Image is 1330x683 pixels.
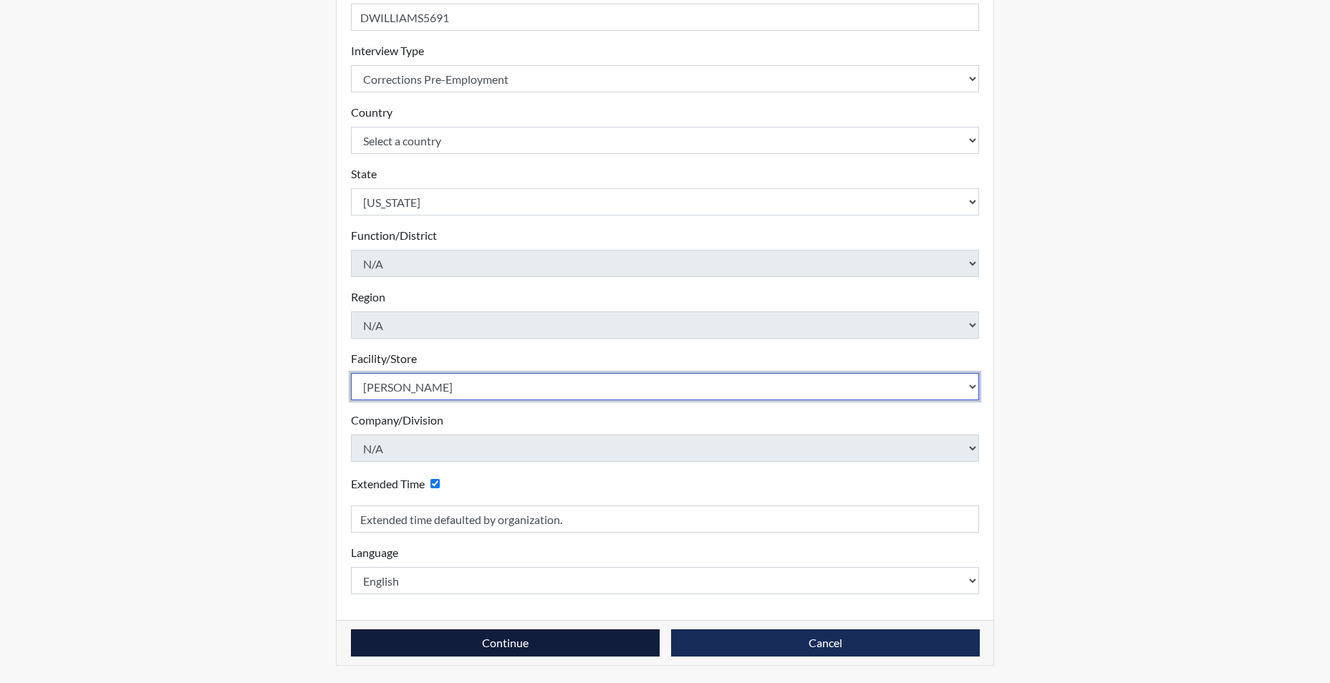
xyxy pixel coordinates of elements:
[351,629,660,657] button: Continue
[351,505,980,533] input: Reason for Extension
[351,4,980,31] input: Insert a Registration ID, which needs to be a unique alphanumeric value for each interviewee
[351,289,385,306] label: Region
[351,165,377,183] label: State
[351,544,398,561] label: Language
[351,350,417,367] label: Facility/Store
[351,475,425,493] label: Extended Time
[351,227,437,244] label: Function/District
[351,473,445,494] div: Checking this box will provide the interviewee with an accomodation of extra time to answer each ...
[671,629,980,657] button: Cancel
[351,412,443,429] label: Company/Division
[351,42,424,59] label: Interview Type
[351,104,392,121] label: Country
